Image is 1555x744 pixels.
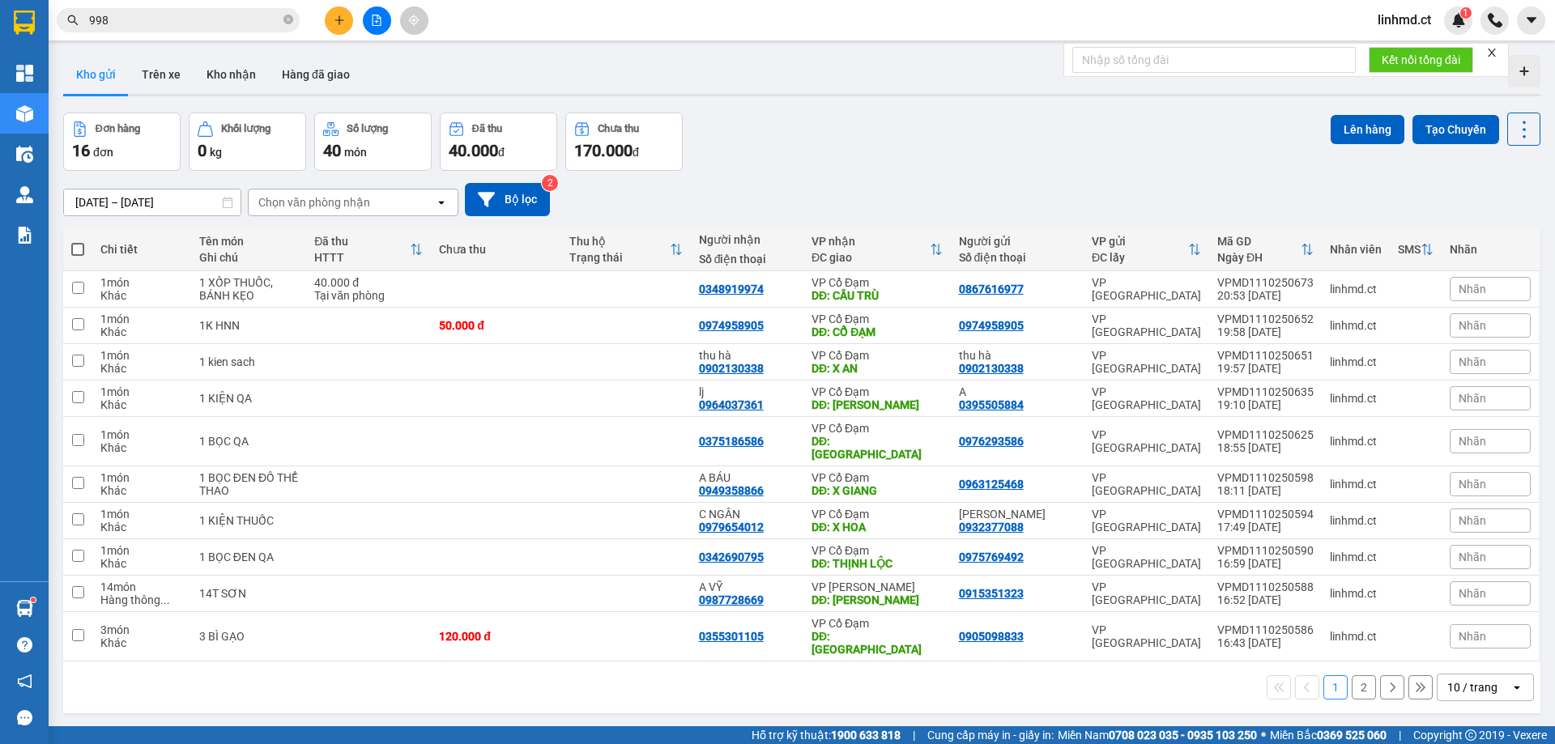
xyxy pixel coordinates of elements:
div: 0987728669 [699,593,764,606]
div: VPMD1110250590 [1217,544,1314,557]
div: DĐ: XUÂN GIANG [812,630,943,656]
div: Ghi chú [199,251,298,264]
div: 14 món [100,580,183,593]
span: món [344,146,367,159]
div: VP nhận [812,235,930,248]
div: VP [GEOGRAPHIC_DATA] [1092,623,1201,649]
img: warehouse-icon [16,146,33,163]
div: VP [PERSON_NAME] [812,580,943,593]
div: 10 / trang [1447,679,1497,695]
button: Hàng đã giao [269,55,363,94]
div: thu hà [699,349,795,362]
button: Tạo Chuyến [1412,115,1499,144]
div: 0348919974 [699,283,764,295]
th: Toggle SortBy [306,228,431,271]
span: Nhãn [1459,355,1486,368]
div: 1 kien sach [199,355,298,368]
div: Số điện thoại [959,251,1076,264]
div: 0964037361 [699,398,764,411]
div: DĐ: CỔ ĐẠM [812,325,943,338]
div: 1 món [100,349,183,362]
div: VPMD1110250652 [1217,312,1314,325]
div: VPMD1110250598 [1217,471,1314,484]
button: caret-down [1517,6,1545,35]
span: aim [408,15,420,26]
img: warehouse-icon [16,600,33,617]
div: Khác [100,289,183,302]
div: 0395505884 [959,398,1024,411]
div: 0902130338 [699,362,764,375]
div: 1 món [100,471,183,484]
span: | [913,726,915,744]
div: Khác [100,484,183,497]
div: 0375186586 [699,435,764,448]
div: lj [699,385,795,398]
div: Tại văn phòng [314,289,423,302]
button: 2 [1352,675,1376,699]
b: GỬI : VP [GEOGRAPHIC_DATA] [20,117,241,172]
button: Kết nối tổng đài [1369,47,1473,73]
div: 1 BỌC ĐEN QA [199,551,298,563]
span: file-add [371,15,382,26]
img: phone-icon [1488,13,1502,28]
th: Toggle SortBy [1084,228,1209,271]
div: VP [GEOGRAPHIC_DATA] [1092,385,1201,411]
sup: 1 [31,597,36,602]
div: DĐ: X GIANG [812,484,943,497]
div: 16:52 [DATE] [1217,593,1314,606]
button: plus [325,6,353,35]
div: DĐ: THỊNH LỘC [812,557,943,570]
strong: 1900 633 818 [831,729,901,742]
div: VPMD1110250588 [1217,580,1314,593]
span: Nhãn [1459,392,1486,405]
th: Toggle SortBy [803,228,951,271]
th: Toggle SortBy [1390,228,1442,271]
span: Miền Nam [1058,726,1257,744]
div: VP [GEOGRAPHIC_DATA] [1092,349,1201,375]
span: 1 [1463,7,1468,19]
div: Số lượng [347,123,388,134]
span: Nhãn [1459,319,1486,332]
div: VPMD1110250594 [1217,508,1314,521]
sup: 2 [542,175,558,191]
div: VP [GEOGRAPHIC_DATA] [1092,508,1201,534]
span: Nhãn [1459,551,1486,563]
div: 0949358866 [699,484,764,497]
div: Thu hộ [569,235,670,248]
div: Khác [100,398,183,411]
div: Khối lượng [221,123,271,134]
span: close-circle [283,13,293,28]
strong: 0369 525 060 [1317,729,1387,742]
div: 1 BỌC QA [199,435,298,448]
div: VPMD1110250586 [1217,623,1314,636]
div: Đã thu [472,123,502,134]
div: 0867616977 [959,283,1024,295]
span: Nhãn [1459,283,1486,295]
div: C NGÂN [699,508,795,521]
img: dashboard-icon [16,65,33,82]
button: aim [400,6,428,35]
div: Chọn văn phòng nhận [258,194,370,210]
div: 0905098833 [959,630,1024,643]
span: đ [498,146,505,159]
div: VP Cổ Đạm [812,544,943,557]
span: message [17,710,32,725]
span: 0 [198,141,207,160]
button: Trên xe [129,55,194,94]
div: Nhân viên [1330,243,1382,256]
div: 18:11 [DATE] [1217,484,1314,497]
div: 18:55 [DATE] [1217,441,1314,454]
div: 1 món [100,312,183,325]
button: Kho gửi [63,55,129,94]
div: ĐC giao [812,251,930,264]
div: Người gửi [959,235,1076,248]
div: VP Cổ Đạm [812,276,943,289]
span: plus [334,15,345,26]
div: Đơn hàng [96,123,140,134]
svg: open [1510,681,1523,694]
div: linhmd.ct [1330,283,1382,295]
div: Chưa thu [598,123,639,134]
div: Hàng thông thường [100,593,183,606]
div: linhmd.ct [1330,392,1382,405]
div: Tên món [199,235,298,248]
